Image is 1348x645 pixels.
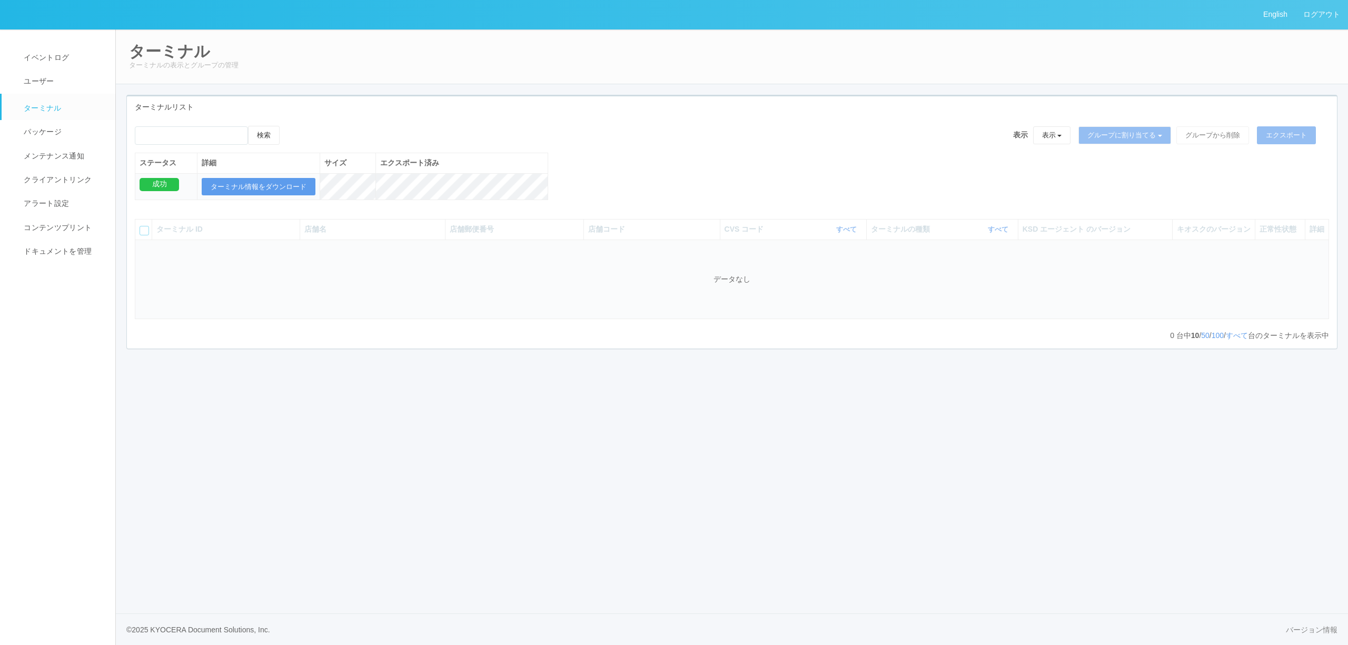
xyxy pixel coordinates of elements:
span: KSD エージェント のバージョン [1023,225,1131,233]
span: ユーザー [21,77,54,85]
button: グループから削除 [1176,126,1249,144]
button: エクスポート [1257,126,1316,144]
button: ターミナル情報をダウンロード [202,178,315,196]
span: メンテナンス通知 [21,152,84,160]
a: ユーザー [2,70,125,93]
div: 詳細 [202,157,315,168]
td: データなし [135,240,1329,319]
span: 店舗コード [588,225,625,233]
button: グループに割り当てる [1078,126,1171,144]
a: パッケージ [2,120,125,144]
p: ターミナルの表示とグループの管理 [129,60,1335,71]
span: 正常性状態 [1260,225,1296,233]
span: ターミナルの種類 [871,224,933,235]
button: 検索 [248,126,280,145]
span: ドキュメントを管理 [21,247,92,255]
button: すべて [834,224,862,235]
a: 100 [1212,331,1224,340]
span: ターミナル [21,104,62,112]
a: ターミナル [2,94,125,120]
a: バージョン情報 [1286,624,1337,636]
h2: ターミナル [129,43,1335,60]
span: 0 [1170,331,1176,340]
a: すべて [988,225,1011,233]
button: すべて [985,224,1014,235]
span: 10 [1191,331,1200,340]
div: 詳細 [1310,224,1324,235]
div: サイズ [324,157,372,168]
a: クライアントリンク [2,168,125,192]
a: ドキュメントを管理 [2,240,125,263]
span: パッケージ [21,127,62,136]
a: イベントログ [2,46,125,70]
div: ターミナル ID [156,224,295,235]
p: 台中 / / / 台のターミナルを表示中 [1170,330,1329,341]
span: CVS コード [725,224,767,235]
a: すべて [1226,331,1248,340]
a: アラート設定 [2,192,125,215]
span: イベントログ [21,53,69,62]
button: 表示 [1033,126,1071,144]
span: 表示 [1013,130,1028,141]
span: アラート設定 [21,199,69,207]
a: すべて [836,225,859,233]
span: © 2025 KYOCERA Document Solutions, Inc. [126,626,270,634]
span: キオスクのバージョン [1177,225,1251,233]
a: メンテナンス通知 [2,144,125,168]
span: コンテンツプリント [21,223,92,232]
span: 店舗名 [304,225,326,233]
div: ステータス [140,157,193,168]
span: 店舗郵便番号 [450,225,494,233]
div: ターミナルリスト [127,96,1337,118]
div: 成功 [140,178,179,191]
div: エクスポート済み [380,157,543,168]
a: 50 [1201,331,1210,340]
a: コンテンツプリント [2,216,125,240]
span: クライアントリンク [21,175,92,184]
